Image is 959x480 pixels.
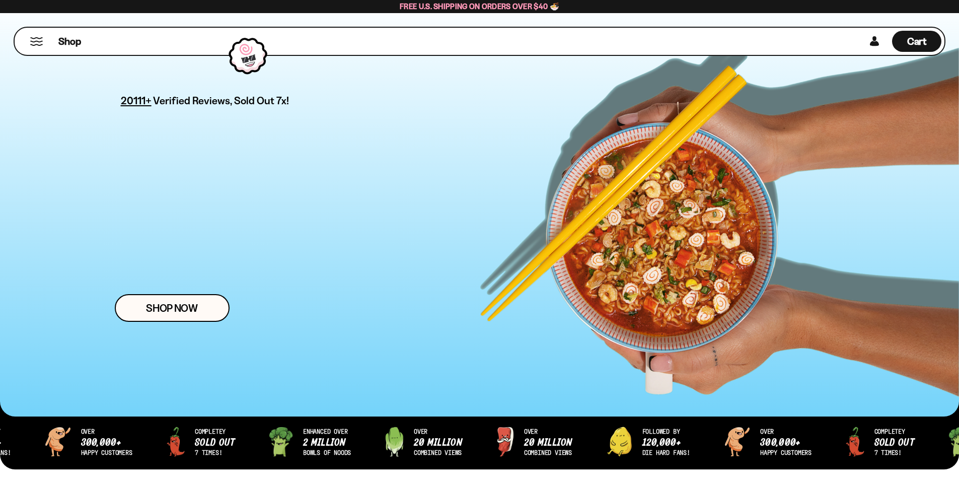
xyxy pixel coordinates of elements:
[892,28,941,55] a: Cart
[58,35,81,48] span: Shop
[146,303,198,313] span: Shop Now
[30,37,43,46] button: Mobile Menu Trigger
[121,93,152,108] span: 20111+
[115,294,230,322] a: Shop Now
[58,31,81,52] a: Shop
[400,2,559,11] span: Free U.S. Shipping on Orders over $40 🍜
[907,35,927,47] span: Cart
[153,94,289,107] span: Verified Reviews, Sold Out 7x!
